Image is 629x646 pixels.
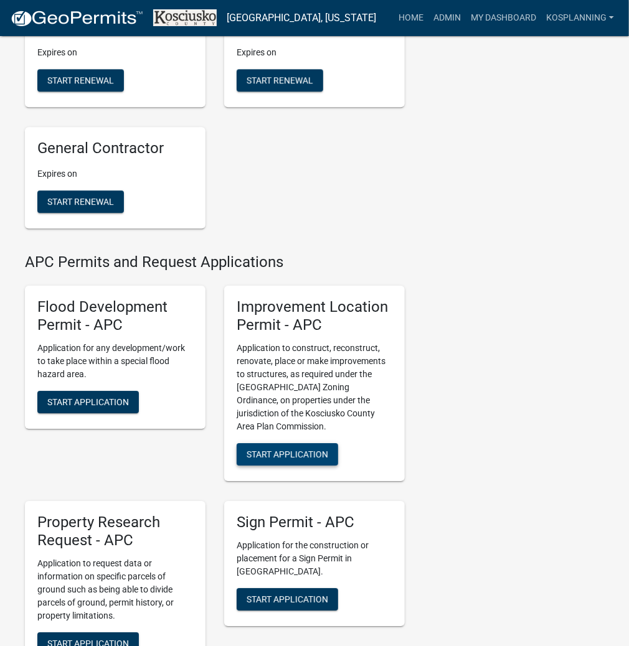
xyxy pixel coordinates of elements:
button: Start Renewal [37,69,124,91]
span: Start Application [47,397,129,407]
a: kosplanning [541,6,619,30]
img: Kosciusko County, Indiana [153,9,217,26]
h5: Improvement Location Permit - APC [237,298,392,334]
p: Application to construct, reconstruct, renovate, place or make improvements to structures, as req... [237,342,392,433]
span: Start Renewal [47,75,114,85]
p: Expires on [37,46,193,59]
p: Application for the construction or placement for a Sign Permit in [GEOGRAPHIC_DATA]. [237,539,392,578]
a: [GEOGRAPHIC_DATA], [US_STATE] [227,7,376,29]
a: Home [394,6,428,30]
button: Start Renewal [37,190,124,213]
a: My Dashboard [466,6,541,30]
p: Application to request data or information on specific parcels of ground such as being able to di... [37,557,193,622]
button: Start Application [237,443,338,466]
span: Start Application [247,449,328,459]
button: Start Application [37,391,139,413]
h5: Sign Permit - APC [237,513,392,531]
p: Expires on [237,46,392,59]
h5: Property Research Request - APC [37,513,193,550]
span: Start Renewal [247,75,313,85]
span: Start Renewal [47,196,114,206]
h4: APC Permits and Request Applications [25,253,405,271]
button: Start Application [237,588,338,611]
span: Start Application [247,594,328,604]
h5: Flood Development Permit - APC [37,298,193,334]
p: Expires on [37,167,193,180]
a: Admin [428,6,466,30]
h5: General Contractor [37,139,193,157]
button: Start Renewal [237,69,323,91]
p: Application for any development/work to take place within a special flood hazard area. [37,342,193,381]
